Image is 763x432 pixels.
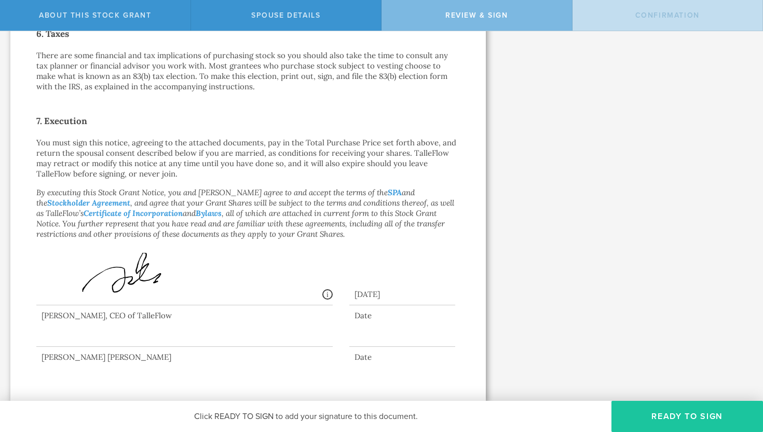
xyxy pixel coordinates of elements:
[36,25,460,42] h2: 6. Taxes
[39,11,151,20] span: About this stock grant
[36,50,460,92] p: There are some financial and tax implications of purchasing stock so you should also take the tim...
[388,187,402,197] a: SPA
[36,352,333,362] div: [PERSON_NAME] [PERSON_NAME]
[84,208,183,218] a: Certificate of Incorporation
[251,11,320,20] span: Spouse Details
[445,11,508,20] span: Review & Sign
[194,411,418,422] span: Click READY TO SIGN to add your signature to this document.
[36,187,454,239] em: By executing this Stock Grant Notice, you and [PERSON_NAME] agree to and accept the terms of the ...
[36,138,460,179] p: You must sign this notice, agreeing to the attached documents, pay in the Total Purchase Price se...
[196,208,222,218] a: Bylaws
[47,198,130,208] a: Stockholder Agreement
[611,401,763,432] button: Ready to Sign
[42,253,242,307] img: VQAAAAZJREFUAwAA93c715wILgAAAABJRU5ErkJggg==
[36,113,460,129] h2: 7. Execution
[635,11,700,20] span: Confirmation
[349,352,455,362] div: Date
[349,279,455,305] div: [DATE]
